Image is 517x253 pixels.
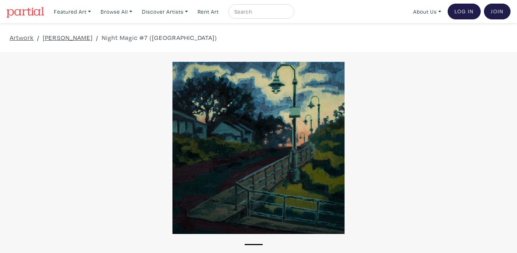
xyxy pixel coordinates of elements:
button: 1 of 1 [245,244,263,245]
a: [PERSON_NAME] [43,33,93,42]
a: Join [484,4,511,19]
a: Browse All [97,4,135,19]
input: Search [234,7,287,16]
span: / [37,33,40,42]
a: Rent Art [194,4,222,19]
a: Log In [448,4,481,19]
span: / [96,33,98,42]
a: Artwork [10,33,34,42]
a: Featured Art [51,4,94,19]
a: Discover Artists [139,4,191,19]
a: Night Magic #7 ([GEOGRAPHIC_DATA]) [102,33,217,42]
a: About Us [410,4,444,19]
